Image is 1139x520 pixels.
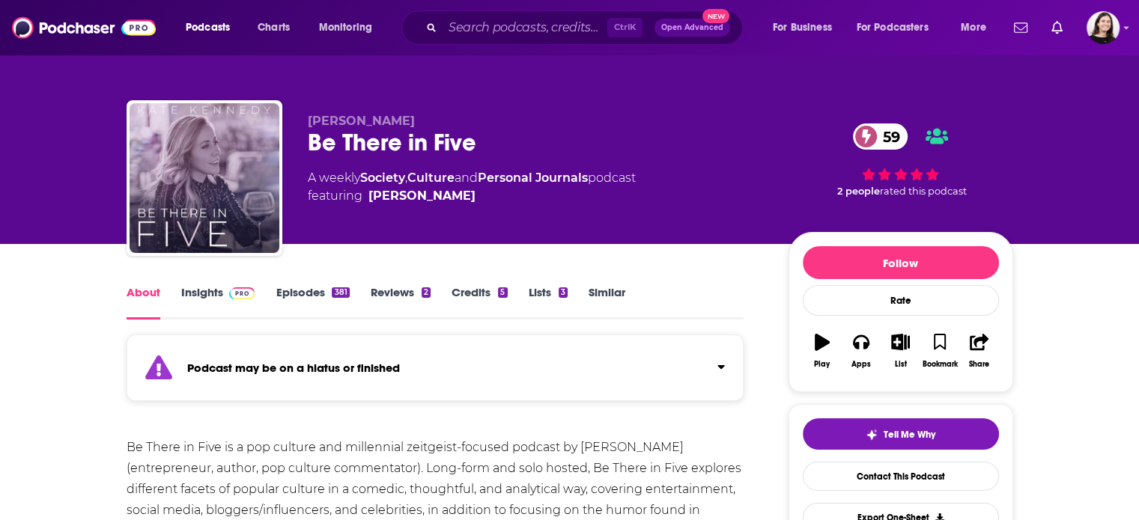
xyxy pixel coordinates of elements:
button: Follow [803,246,999,279]
div: 381 [332,287,349,298]
span: featuring [308,187,636,205]
a: Show notifications dropdown [1045,15,1069,40]
button: Show profile menu [1087,11,1120,44]
a: Contact This Podcast [803,462,999,491]
div: A weekly podcast [308,169,636,205]
span: Tell Me Why [884,429,935,441]
button: tell me why sparkleTell Me Why [803,418,999,450]
a: Personal Journals [478,171,588,185]
strong: Podcast may be on a hiatus or finished [187,361,400,375]
button: Open AdvancedNew [654,19,730,37]
a: Lists3 [529,285,568,319]
span: Monitoring [319,17,372,38]
button: open menu [847,16,950,40]
span: rated this podcast [880,186,967,197]
span: For Business [773,17,832,38]
span: Open Advanced [661,24,723,31]
span: , [405,171,407,185]
span: 59 [868,123,908,150]
span: Logged in as lucynalen [1087,11,1120,44]
div: 2 [422,287,431,298]
img: Be There in Five [130,103,279,253]
img: Podchaser Pro [229,287,255,299]
a: Charts [248,16,299,40]
span: Podcasts [186,17,230,38]
div: Bookmark [922,360,957,369]
a: InsightsPodchaser Pro [181,285,255,319]
a: Kate Kennedy [368,187,476,205]
span: For Podcasters [857,17,929,38]
span: Ctrl K [607,18,643,37]
a: Society [360,171,405,185]
span: [PERSON_NAME] [308,114,415,128]
div: Search podcasts, credits, & more... [416,10,757,45]
span: More [961,17,986,38]
a: Episodes381 [276,285,349,319]
div: Play [814,360,830,369]
a: Reviews2 [371,285,431,319]
button: Bookmark [920,324,959,378]
button: open menu [175,16,249,40]
button: open menu [309,16,392,40]
a: Show notifications dropdown [1008,15,1033,40]
div: Rate [803,285,999,316]
button: List [881,324,920,378]
a: Culture [407,171,455,185]
div: Apps [851,360,871,369]
div: 5 [498,287,507,298]
span: 2 people [837,186,880,197]
button: Apps [842,324,881,378]
button: open menu [762,16,851,40]
a: About [127,285,160,319]
img: tell me why sparkle [866,429,878,441]
span: New [702,9,729,23]
img: Podchaser - Follow, Share and Rate Podcasts [12,13,156,42]
section: Click to expand status details [127,343,744,401]
a: 59 [853,123,908,150]
a: Similar [589,285,625,319]
button: Play [803,324,842,378]
div: 3 [559,287,568,298]
button: Share [959,324,998,378]
div: 59 2 peoplerated this podcast [789,114,1013,207]
div: Share [969,360,989,369]
span: Charts [258,17,290,38]
div: List [895,360,907,369]
a: Credits5 [452,285,507,319]
button: open menu [950,16,1005,40]
input: Search podcasts, credits, & more... [443,16,607,40]
img: User Profile [1087,11,1120,44]
span: and [455,171,478,185]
